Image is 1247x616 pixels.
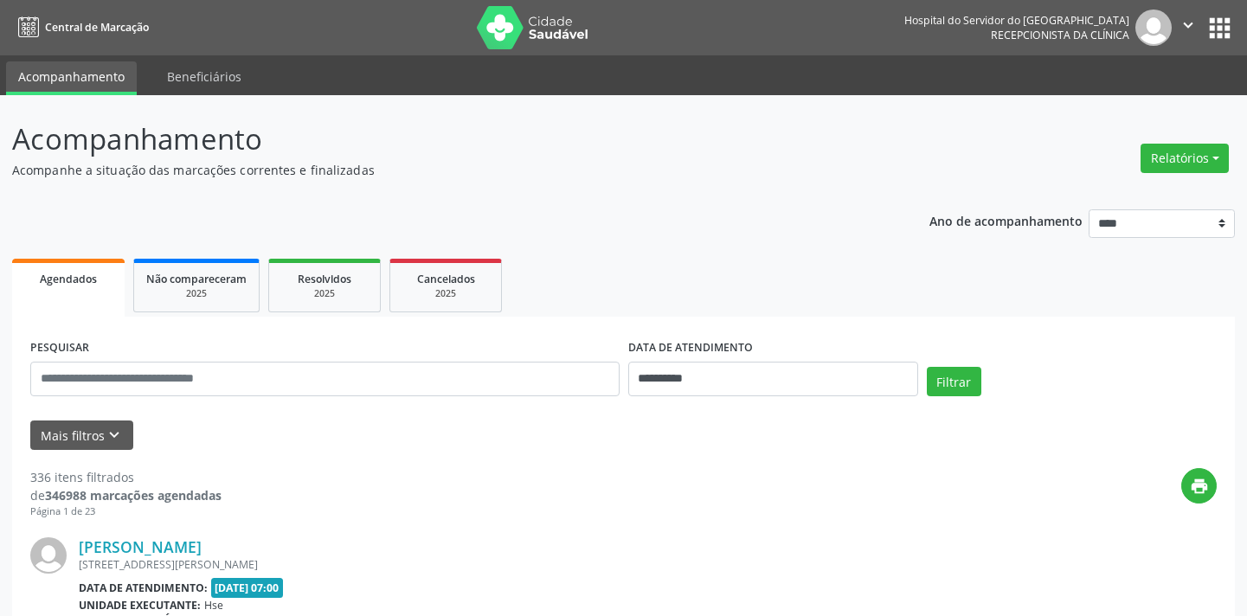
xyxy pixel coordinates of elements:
[281,287,368,300] div: 2025
[12,161,868,179] p: Acompanhe a situação das marcações correntes e finalizadas
[30,468,222,486] div: 336 itens filtrados
[146,287,247,300] div: 2025
[45,20,149,35] span: Central de Marcação
[628,335,753,362] label: DATA DE ATENDIMENTO
[40,272,97,286] span: Agendados
[30,486,222,504] div: de
[12,13,149,42] a: Central de Marcação
[79,581,208,595] b: Data de atendimento:
[417,272,475,286] span: Cancelados
[30,335,89,362] label: PESQUISAR
[402,287,489,300] div: 2025
[30,537,67,574] img: img
[6,61,137,95] a: Acompanhamento
[904,13,1129,28] div: Hospital do Servidor do [GEOGRAPHIC_DATA]
[1190,477,1209,496] i: print
[1205,13,1235,43] button: apps
[79,598,201,613] b: Unidade executante:
[30,504,222,519] div: Página 1 de 23
[929,209,1083,231] p: Ano de acompanhamento
[45,487,222,504] strong: 346988 marcações agendadas
[1172,10,1205,46] button: 
[79,557,957,572] div: [STREET_ADDRESS][PERSON_NAME]
[1181,468,1217,504] button: print
[211,578,284,598] span: [DATE] 07:00
[105,426,124,445] i: keyboard_arrow_down
[155,61,254,92] a: Beneficiários
[991,28,1129,42] span: Recepcionista da clínica
[146,272,247,286] span: Não compareceram
[298,272,351,286] span: Resolvidos
[79,537,202,556] a: [PERSON_NAME]
[30,420,133,451] button: Mais filtroskeyboard_arrow_down
[12,118,868,161] p: Acompanhamento
[927,367,981,396] button: Filtrar
[204,598,223,613] span: Hse
[1141,144,1229,173] button: Relatórios
[1135,10,1172,46] img: img
[1179,16,1198,35] i: 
